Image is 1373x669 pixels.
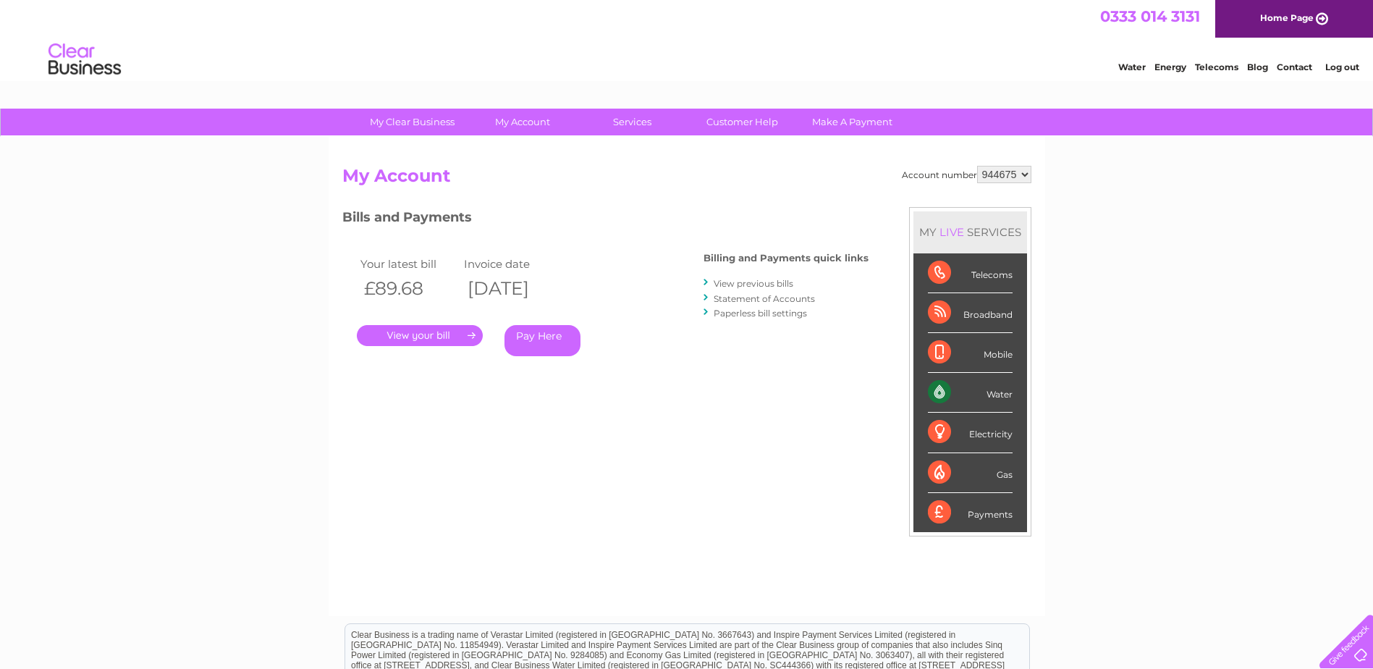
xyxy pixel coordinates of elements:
[345,8,1029,70] div: Clear Business is a trading name of Verastar Limited (registered in [GEOGRAPHIC_DATA] No. 3667643...
[913,211,1027,253] div: MY SERVICES
[357,274,461,303] th: £89.68
[683,109,802,135] a: Customer Help
[1325,62,1359,72] a: Log out
[928,373,1013,413] div: Water
[504,325,580,356] a: Pay Here
[462,109,582,135] a: My Account
[357,325,483,346] a: .
[1195,62,1238,72] a: Telecoms
[793,109,912,135] a: Make A Payment
[714,278,793,289] a: View previous bills
[460,254,565,274] td: Invoice date
[714,308,807,319] a: Paperless bill settings
[342,207,869,232] h3: Bills and Payments
[1277,62,1312,72] a: Contact
[704,253,869,264] h4: Billing and Payments quick links
[357,254,461,274] td: Your latest bill
[460,274,565,303] th: [DATE]
[48,38,122,82] img: logo.png
[342,166,1031,193] h2: My Account
[928,333,1013,373] div: Mobile
[1247,62,1268,72] a: Blog
[928,453,1013,493] div: Gas
[1118,62,1146,72] a: Water
[937,225,967,239] div: LIVE
[573,109,692,135] a: Services
[928,293,1013,333] div: Broadband
[902,166,1031,183] div: Account number
[352,109,472,135] a: My Clear Business
[928,413,1013,453] div: Electricity
[714,293,815,304] a: Statement of Accounts
[928,493,1013,532] div: Payments
[1100,7,1200,25] a: 0333 014 3131
[928,253,1013,293] div: Telecoms
[1154,62,1186,72] a: Energy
